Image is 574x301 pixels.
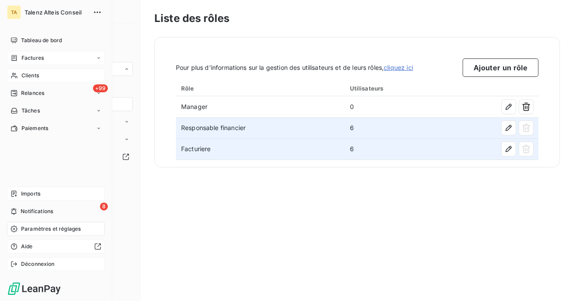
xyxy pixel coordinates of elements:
a: cliquez ici [384,64,413,71]
td: 6 [345,117,444,138]
td: Facturiere [176,138,345,160]
span: Pour plus d’informations sur la gestion des utilisateurs et de leurs rôles, [176,63,413,72]
span: Imports [21,190,40,198]
a: Clients [7,69,105,83]
button: Ajouter un rôle [463,58,538,77]
td: Responsable financier [176,117,345,138]
a: Tableau de bord [7,33,105,47]
div: Rôle [181,85,339,92]
a: Paramètres et réglages [7,222,105,236]
span: Déconnexion [21,260,55,268]
a: Aide [7,239,105,254]
span: Notifications [21,207,53,215]
span: Talenz Alteis Conseil [25,9,88,16]
div: TA [7,5,21,19]
iframe: Intercom live chat [544,271,565,292]
span: Clients [21,72,39,80]
span: Factures [21,54,44,62]
span: Tableau de bord [21,36,62,44]
div: Utilisateurs [350,85,439,92]
span: Paramètres et réglages [21,225,81,233]
a: Imports [7,187,105,201]
td: Manager [176,96,345,117]
a: Tâches [7,104,105,118]
td: 6 [345,138,444,160]
span: Tâches [21,107,40,115]
span: Relances [21,89,44,97]
td: 0 [345,96,444,117]
h3: Liste des rôles [154,11,560,26]
span: +99 [93,84,108,92]
a: Factures [7,51,105,65]
span: 8 [100,203,108,210]
img: Logo LeanPay [7,282,61,296]
a: +99Relances [7,86,105,100]
span: Paiements [21,124,48,132]
a: Paiements [7,121,105,135]
span: Aide [21,243,33,250]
